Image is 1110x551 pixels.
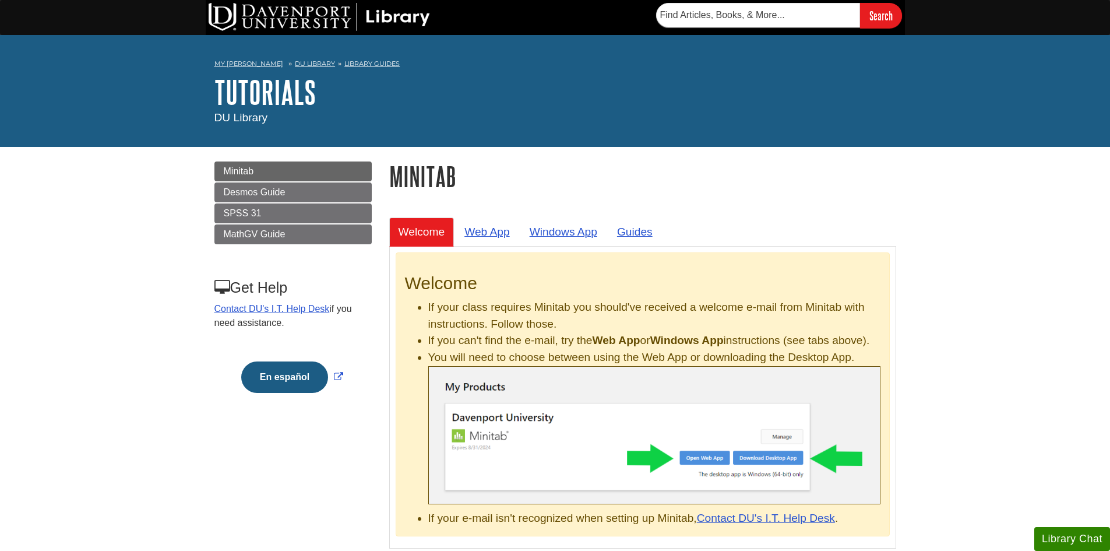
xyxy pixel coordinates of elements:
a: MathGV Guide [214,224,372,244]
a: Desmos Guide [214,183,372,202]
a: SPSS 31 [214,203,372,223]
span: SPSS 31 [224,208,262,218]
li: If your class requires Minitab you should've received a welcome e-mail from Minitab with instruct... [428,299,880,333]
a: Library Guides [344,59,400,68]
input: Search [860,3,902,28]
div: Guide Page Menu [214,162,372,413]
a: Contact DU's I.T. Help Desk [697,512,835,524]
a: My [PERSON_NAME] [214,59,283,69]
img: Minitab .exe file finished downloaded [428,366,880,504]
h3: Get Help [214,279,371,296]
a: Welcome [389,217,454,246]
a: Contact DU's I.T. Help Desk [214,304,330,314]
li: If your e-mail isn't recognized when setting up Minitab, . [428,510,880,527]
button: Library Chat [1034,527,1110,551]
p: if you need assistance. [214,302,371,330]
a: Windows App [520,217,607,246]
a: Tutorials [214,74,316,110]
button: En español [241,362,328,393]
nav: breadcrumb [214,56,896,75]
img: DU Library [209,3,430,31]
span: DU Library [214,111,268,124]
a: Link opens in new window [238,372,346,382]
li: You will need to choose between using the Web App or downloading the Desktop App. [428,349,880,504]
span: MathGV Guide [224,229,286,239]
a: Guides [608,217,662,246]
a: Web App [455,217,519,246]
b: Windows App [650,334,724,346]
input: Find Articles, Books, & More... [656,3,860,27]
b: Web App [593,334,640,346]
form: Searches DU Library's articles, books, and more [656,3,902,28]
span: Desmos Guide [224,187,286,197]
li: If you can't find the e-mail, try the or instructions (see tabs above). [428,332,880,349]
span: Minitab [224,166,254,176]
a: DU Library [295,59,335,68]
h2: Welcome [405,273,880,293]
h1: Minitab [389,162,896,191]
a: Minitab [214,162,372,181]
